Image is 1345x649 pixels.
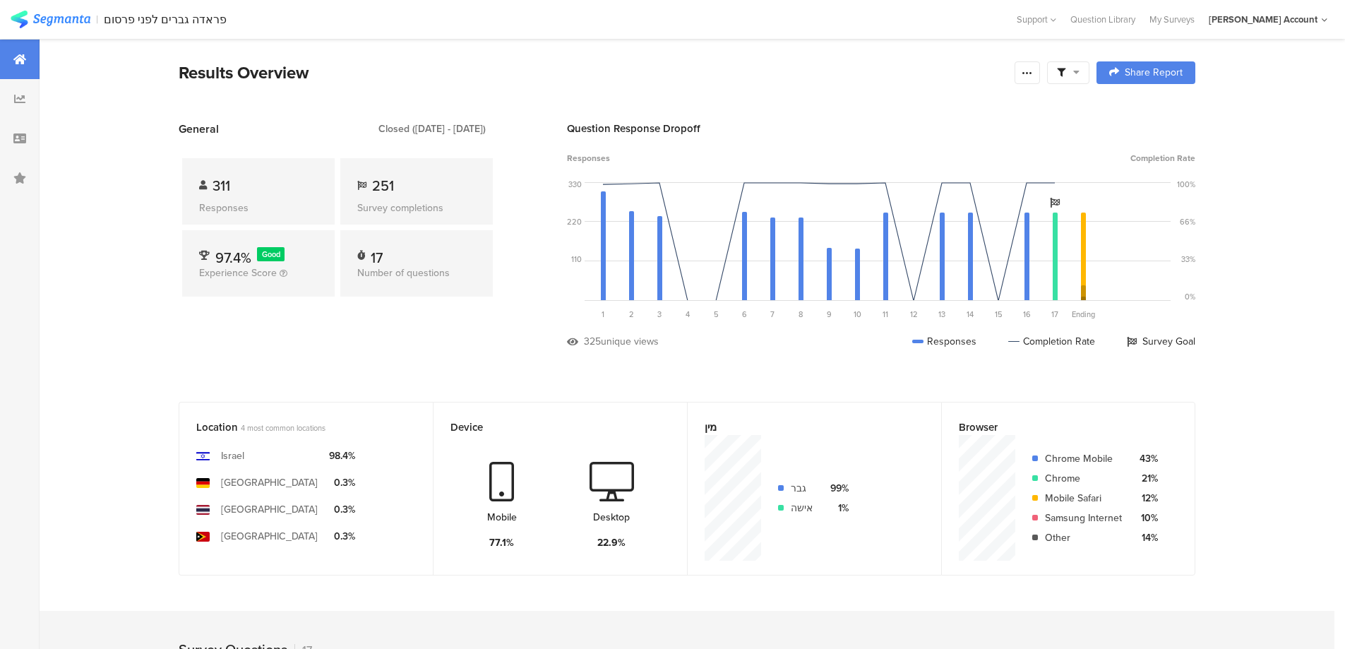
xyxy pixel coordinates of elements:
[1180,216,1195,227] div: 66%
[1045,451,1122,466] div: Chrome Mobile
[1125,68,1183,78] span: Share Report
[1185,291,1195,302] div: 0%
[910,309,918,320] span: 12
[629,309,634,320] span: 2
[854,309,861,320] span: 10
[1133,471,1158,486] div: 21%
[602,309,604,320] span: 1
[378,121,486,136] div: Closed ([DATE] - [DATE])
[1008,334,1095,349] div: Completion Rate
[96,11,98,28] div: |
[883,309,888,320] span: 11
[1177,179,1195,190] div: 100%
[827,309,832,320] span: 9
[799,309,803,320] span: 8
[372,175,394,196] span: 251
[1045,471,1122,486] div: Chrome
[742,309,747,320] span: 6
[714,309,719,320] span: 5
[262,249,280,260] span: Good
[1127,334,1195,349] div: Survey Goal
[199,266,277,280] span: Experience Score
[597,535,626,550] div: 22.9%
[1142,13,1202,26] a: My Surveys
[584,334,601,349] div: 325
[995,309,1003,320] span: 15
[1069,309,1097,320] div: Ending
[568,179,582,190] div: 330
[221,529,318,544] div: [GEOGRAPHIC_DATA]
[371,247,383,261] div: 17
[450,419,647,435] div: Device
[215,247,251,268] span: 97.4%
[938,309,945,320] span: 13
[791,501,813,516] div: אישה
[1045,511,1122,525] div: Samsung Internet
[824,501,849,516] div: 1%
[959,419,1154,435] div: Browser
[357,201,476,215] div: Survey completions
[329,448,355,463] div: 98.4%
[241,422,325,434] span: 4 most common locations
[1209,13,1317,26] div: [PERSON_NAME] Account
[221,475,318,490] div: [GEOGRAPHIC_DATA]
[1130,152,1195,165] span: Completion Rate
[657,309,662,320] span: 3
[329,502,355,517] div: 0.3%
[1023,309,1031,320] span: 16
[221,448,244,463] div: Israel
[1017,8,1056,30] div: Support
[221,502,318,517] div: [GEOGRAPHIC_DATA]
[1133,530,1158,545] div: 14%
[601,334,659,349] div: unique views
[567,152,610,165] span: Responses
[179,60,1008,85] div: Results Overview
[705,419,901,435] div: מין
[1181,254,1195,265] div: 33%
[770,309,775,320] span: 7
[1133,511,1158,525] div: 10%
[179,121,219,137] span: General
[213,175,230,196] span: 311
[104,13,227,26] div: פראדה גברים לפני פרסום
[1050,198,1060,208] i: Survey Goal
[791,481,813,496] div: גבר
[199,201,318,215] div: Responses
[329,475,355,490] div: 0.3%
[686,309,690,320] span: 4
[1133,451,1158,466] div: 43%
[329,529,355,544] div: 0.3%
[824,481,849,496] div: 99%
[196,419,393,435] div: Location
[357,266,450,280] span: Number of questions
[487,510,517,525] div: Mobile
[489,535,514,550] div: 77.1%
[571,254,582,265] div: 110
[967,309,974,320] span: 14
[1045,491,1122,506] div: Mobile Safari
[912,334,976,349] div: Responses
[1045,530,1122,545] div: Other
[1133,491,1158,506] div: 12%
[593,510,630,525] div: Desktop
[11,11,90,28] img: segmanta logo
[1063,13,1142,26] a: Question Library
[567,216,582,227] div: 220
[1051,309,1058,320] span: 17
[567,121,1195,136] div: Question Response Dropoff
